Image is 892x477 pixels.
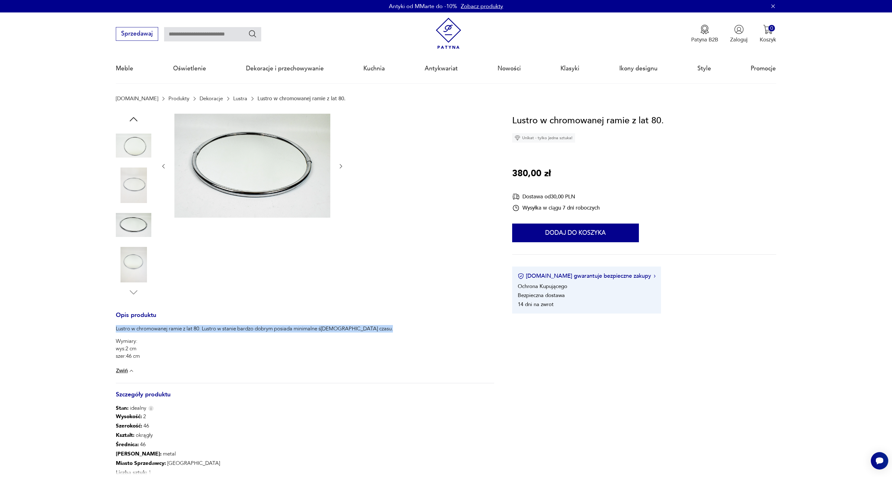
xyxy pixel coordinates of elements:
p: Lustro w chromowanej ramie z lat 80. Lustro w stanie bardzo dobrym posiada minimalne ś[DEMOGRAPHI... [116,325,393,333]
span: idealny [116,404,146,412]
b: Stan: [116,404,129,412]
a: Klasyki [560,54,579,83]
b: Wysokość : [116,413,142,420]
p: 46 [116,421,220,431]
b: Miasto Sprzedawcy : [116,460,166,467]
button: Patyna B2B [691,25,718,43]
h3: Opis produktu [116,313,494,325]
a: Sprzedawaj [116,32,158,37]
a: Promocje [751,54,776,83]
a: Dekoracje [200,96,223,102]
button: 0Koszyk [760,25,776,43]
li: Ochrona Kupującego [518,283,567,290]
a: Nowości [498,54,521,83]
button: Zwiń [116,368,135,374]
img: Ikona diamentu [515,135,520,141]
img: Ikona certyfikatu [518,273,524,279]
div: Dostawa od 30,00 PLN [512,193,600,201]
p: 46 [116,440,220,449]
a: Oświetlenie [173,54,206,83]
li: 14 dni na zwrot [518,301,554,308]
div: 0 [768,25,775,31]
a: Produkty [168,96,189,102]
a: Style [697,54,711,83]
img: Ikona strzałki w prawo [654,275,656,278]
a: Meble [116,54,133,83]
h3: Szczegóły produktu [116,392,494,405]
img: Zdjęcie produktu Lustro w chromowanej ramie z lat 80. [116,247,151,282]
button: [DOMAIN_NAME] gwarantuje bezpieczne zakupy [518,272,656,280]
a: Dekoracje i przechowywanie [246,54,324,83]
a: Lustra [233,96,247,102]
a: Antykwariat [425,54,458,83]
img: Ikonka użytkownika [734,25,744,34]
img: Zdjęcie produktu Lustro w chromowanej ramie z lat 80. [116,128,151,163]
b: Szerokość : [116,422,142,429]
img: Ikona dostawy [512,193,520,201]
a: Kuchnia [363,54,385,83]
b: Średnica : [116,441,139,448]
img: Zdjęcie produktu Lustro w chromowanej ramie z lat 80. [116,168,151,203]
button: Zaloguj [730,25,748,43]
li: Bezpieczna dostawa [518,292,565,299]
p: Zaloguj [730,36,748,43]
img: Zdjęcie produktu Lustro w chromowanej ramie z lat 80. [116,207,151,243]
p: [GEOGRAPHIC_DATA] [116,459,220,468]
button: Sprzedawaj [116,27,158,41]
p: Koszyk [760,36,776,43]
button: Dodaj do koszyka [512,224,639,242]
p: 2 [116,412,220,421]
b: Ksztalt : [116,432,135,439]
img: Zdjęcie produktu Lustro w chromowanej ramie z lat 80. [174,114,330,218]
img: Ikona medalu [700,25,710,34]
button: Szukaj [248,29,257,38]
img: Patyna - sklep z meblami i dekoracjami vintage [433,18,464,49]
a: Zobacz produkty [461,2,503,10]
a: Ikona medaluPatyna B2B [691,25,718,43]
img: chevron down [128,368,135,374]
iframe: Smartsupp widget button [871,452,888,470]
p: 380,00 zł [512,167,551,181]
b: Liczba sztuk: [116,469,147,476]
img: Info icon [148,406,154,411]
div: Wysyłka w ciągu 7 dni roboczych [512,204,600,212]
div: Unikat - tylko jedna sztuka! [512,133,575,143]
b: [PERSON_NAME] : [116,450,162,457]
h1: Lustro w chromowanej ramie z lat 80. [512,114,664,128]
p: Antyki od MMarte do -10% [389,2,457,10]
p: Wymiary: wys:2 cm szer:46 cm [116,338,393,360]
p: Lustro w chromowanej ramie z lat 80. [257,96,346,102]
a: [DOMAIN_NAME] [116,96,158,102]
p: metal [116,449,220,459]
p: Patyna B2B [691,36,718,43]
a: Ikony designu [619,54,658,83]
img: Ikona koszyka [763,25,773,34]
p: okrągły [116,431,220,440]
